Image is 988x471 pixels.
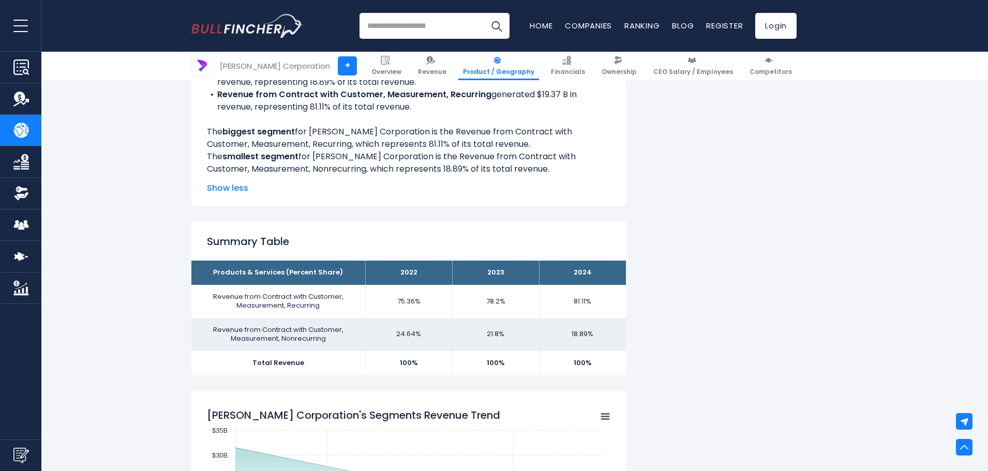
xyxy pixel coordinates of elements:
[418,68,446,76] span: Revenue
[463,68,534,76] span: Product / Geography
[191,285,365,318] td: Revenue from Contract with Customer, Measurement, Recurring
[191,318,365,351] td: Revenue from Contract with Customer, Measurement, Nonrecurring
[207,408,500,422] tspan: [PERSON_NAME] Corporation's Segments Revenue Trend
[367,52,406,80] a: Overview
[365,351,452,375] td: 100%
[458,52,539,80] a: Product / Geography
[191,351,365,375] td: Total Revenue
[530,20,552,31] a: Home
[745,52,797,80] a: Competitors
[539,285,626,318] td: 81.11%
[755,13,797,39] a: Login
[750,68,792,76] span: Competitors
[546,52,590,80] a: Financials
[624,20,660,31] a: Ranking
[551,68,585,76] span: Financials
[365,285,452,318] td: 75.36%
[212,427,228,434] text: $35B
[217,88,491,100] b: Revenue from Contract with Customer, Measurement, Recurring
[207,88,610,113] li: generated $19.37 B in revenue, representing 81.11% of its total revenue.
[413,52,451,80] a: Revenue
[539,351,626,375] td: 100%
[452,351,539,375] td: 100%
[706,20,743,31] a: Register
[338,56,357,75] a: +
[371,68,401,76] span: Overview
[222,150,298,162] b: smallest segment
[191,14,303,38] a: Go to homepage
[13,186,29,201] img: Ownership
[653,68,733,76] span: CEO Salary / Employees
[365,318,452,351] td: 24.64%
[365,261,452,285] th: 2022
[222,126,295,138] b: biggest segment
[191,261,365,285] th: Products & Services (Percent Share)
[452,318,539,351] td: 21.8%
[484,13,510,39] button: Search
[597,52,641,80] a: Ownership
[672,20,694,31] a: Blog
[207,182,610,194] span: Show less
[452,285,539,318] td: 78.2%
[539,318,626,351] td: 18.89%
[220,60,330,72] div: [PERSON_NAME] Corporation
[539,261,626,285] th: 2024
[207,2,610,175] div: The for [PERSON_NAME] Corporation is the Revenue from Contract with Customer, Measurement, Recurr...
[602,68,637,76] span: Ownership
[207,234,610,249] h2: Summary Table
[452,261,539,285] th: 2023
[649,52,738,80] a: CEO Salary / Employees
[191,14,303,38] img: Bullfincher logo
[565,20,612,31] a: Companies
[192,56,212,75] img: DHR logo
[212,451,228,459] text: $30B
